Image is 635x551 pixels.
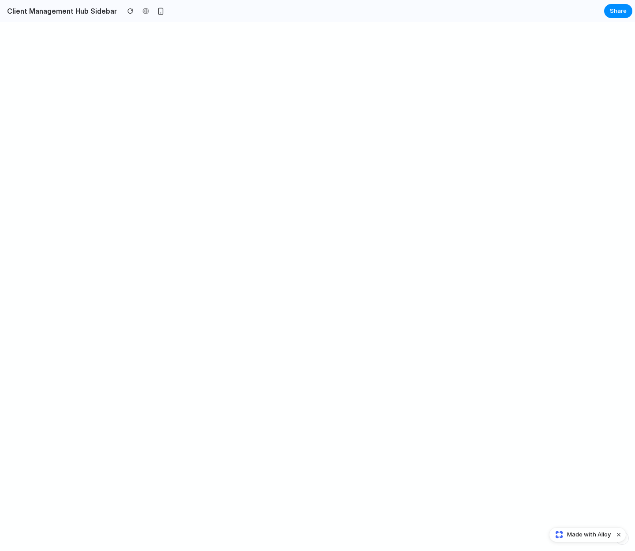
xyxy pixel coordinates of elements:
h2: Client Management Hub Sidebar [4,6,117,16]
span: Share [610,7,627,15]
button: Dismiss watermark [613,529,624,540]
span: Made with Alloy [567,530,611,539]
a: Made with Alloy [549,530,612,539]
button: Share [604,4,632,18]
